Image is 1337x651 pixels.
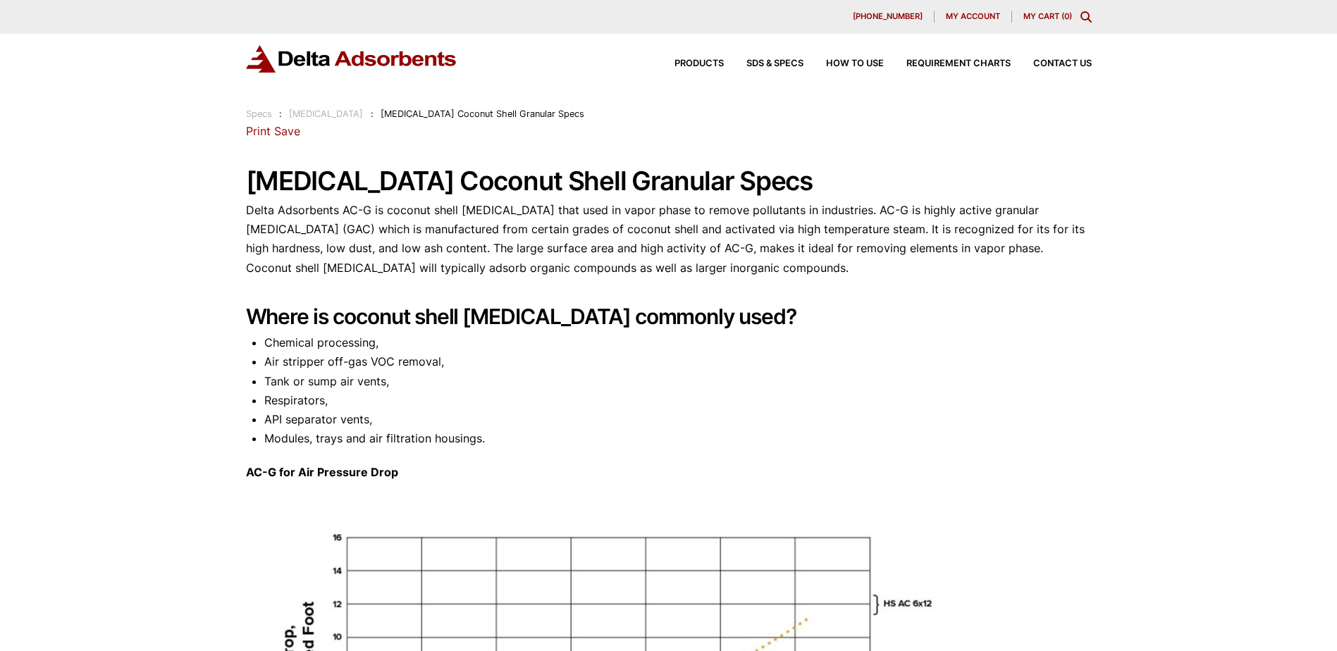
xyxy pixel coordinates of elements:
[264,410,1092,429] li: API separator vents,
[652,59,724,68] a: Products
[884,59,1011,68] a: Requirement Charts
[906,59,1011,68] span: Requirement Charts
[246,45,457,73] img: Delta Adsorbents
[935,11,1012,23] a: My account
[246,304,1092,329] h2: Where is coconut shell [MEDICAL_DATA] commonly used?
[803,59,884,68] a: How to Use
[724,59,803,68] a: SDS & SPECS
[946,13,1000,20] span: My account
[826,59,884,68] span: How to Use
[1023,11,1072,21] a: My Cart (0)
[264,372,1092,391] li: Tank or sump air vents,
[264,333,1092,352] li: Chemical processing,
[1033,59,1092,68] span: Contact Us
[746,59,803,68] span: SDS & SPECS
[842,11,935,23] a: [PHONE_NUMBER]
[264,391,1092,410] li: Respirators,
[246,201,1092,278] p: Delta Adsorbents AC-G is coconut shell [MEDICAL_DATA] that used in vapor phase to remove pollutan...
[274,124,300,138] a: Save
[264,352,1092,371] li: Air stripper off-gas VOC removal,
[246,167,1092,196] h1: [MEDICAL_DATA] Coconut Shell Granular Specs
[1080,11,1092,23] div: Toggle Modal Content
[853,13,923,20] span: [PHONE_NUMBER]
[246,465,398,479] strong: AC-G for Air Pressure Drop
[1011,59,1092,68] a: Contact Us
[1064,11,1069,21] span: 0
[246,124,271,138] a: Print
[246,108,272,119] a: Specs
[371,108,374,119] span: :
[264,429,1092,448] li: Modules, trays and air filtration housings.
[289,108,363,119] a: [MEDICAL_DATA]
[279,108,282,119] span: :
[674,59,724,68] span: Products
[381,108,584,119] span: [MEDICAL_DATA] Coconut Shell Granular Specs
